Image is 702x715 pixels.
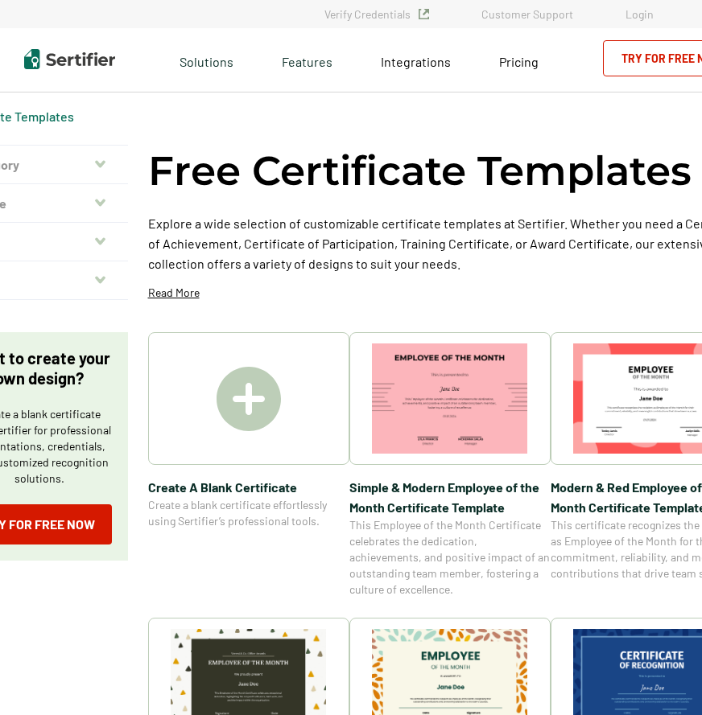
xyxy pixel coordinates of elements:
a: Integrations [381,50,451,70]
a: Simple & Modern Employee of the Month Certificate TemplateSimple & Modern Employee of the Month C... [349,332,551,598]
p: Read More [148,285,200,301]
img: Simple & Modern Employee of the Month Certificate Template [372,343,528,454]
span: Create A Blank Certificate [148,477,349,497]
span: Pricing [499,54,539,69]
span: Features [282,50,332,70]
span: Create a blank certificate effortlessly using Sertifier’s professional tools. [148,497,349,529]
img: Sertifier | Digital Credentialing Platform [24,49,115,69]
span: Simple & Modern Employee of the Month Certificate Template [349,477,551,517]
a: Login [626,7,654,21]
a: Customer Support [481,7,573,21]
span: Solutions [180,50,233,70]
h1: Free Certificate Templates [148,145,692,197]
a: Pricing [499,50,539,70]
span: Integrations [381,54,451,69]
img: Verified [419,9,429,19]
span: This Employee of the Month Certificate celebrates the dedication, achievements, and positive impa... [349,517,551,598]
a: Verify Credentials [324,7,429,21]
img: Create A Blank Certificate [217,367,281,431]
